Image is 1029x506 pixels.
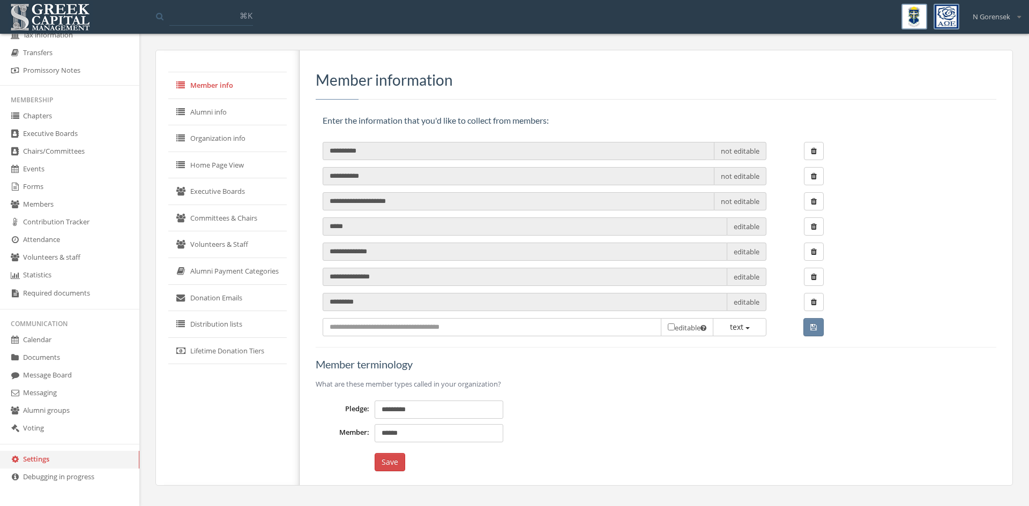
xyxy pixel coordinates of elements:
button: text [713,318,766,336]
label: Pledge: [316,404,369,414]
span: N Gorensek [973,12,1010,22]
span: ⌘K [240,10,252,21]
span: editable [727,293,766,311]
a: Committees & Chairs [168,205,287,232]
span: editable [661,318,713,336]
a: Distribution lists [168,311,287,338]
span: not editable [714,167,766,185]
label: Member: [316,427,369,437]
a: Organization info [168,125,287,152]
h5: Member terminology [316,358,996,370]
a: Donation Emails [168,285,287,312]
h3: Member information [316,72,996,88]
span: editable [727,268,766,286]
span: editable [727,217,766,236]
a: Alumni Payment Categories [168,258,287,285]
span: not editable [714,192,766,210]
a: Lifetime Donation Tiers [168,338,287,365]
h6: Enter the information that you'd like to collect from members: [323,116,996,125]
button: Save [375,453,405,471]
a: Alumni info [168,99,287,126]
span: not editable [714,142,766,160]
a: Executive Boards [168,178,287,205]
a: Home Page View [168,152,287,179]
p: What are these member types called in your organization? [316,378,996,390]
span: editable [727,243,766,261]
a: Member info [168,72,287,99]
a: Volunteers & Staff [168,231,287,258]
div: N Gorensek [966,4,1021,22]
